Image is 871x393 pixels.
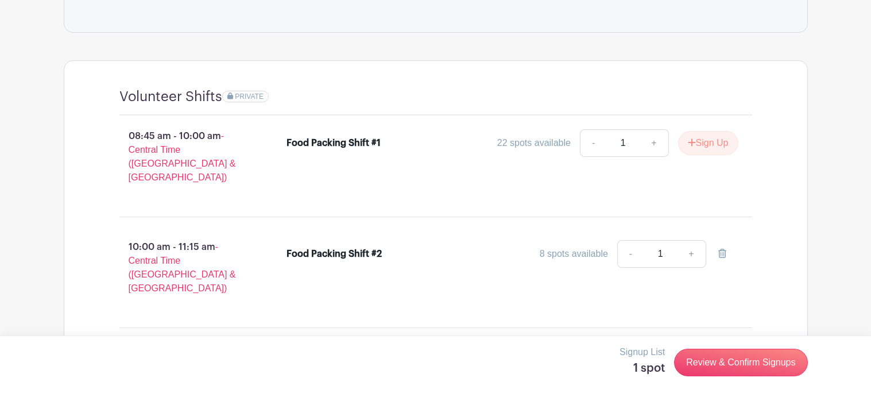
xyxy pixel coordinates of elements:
div: Food Packing Shift #2 [287,247,382,261]
a: - [580,129,606,157]
span: PRIVATE [235,93,264,101]
button: Sign Up [678,131,738,155]
a: + [677,240,706,268]
span: - Central Time ([GEOGRAPHIC_DATA] & [GEOGRAPHIC_DATA]) [129,242,236,293]
a: Review & Confirm Signups [674,349,807,376]
span: - Central Time ([GEOGRAPHIC_DATA] & [GEOGRAPHIC_DATA]) [129,131,236,182]
a: + [640,129,668,157]
div: Food Packing Shift #1 [287,136,381,150]
p: 10:00 am - 11:15 am [101,236,269,300]
div: 22 spots available [497,136,571,150]
h4: Volunteer Shifts [119,88,222,105]
p: Signup List [620,345,665,359]
p: 08:45 am - 10:00 am [101,125,269,189]
a: - [617,240,644,268]
h5: 1 spot [620,361,665,375]
div: 8 spots available [540,247,608,261]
